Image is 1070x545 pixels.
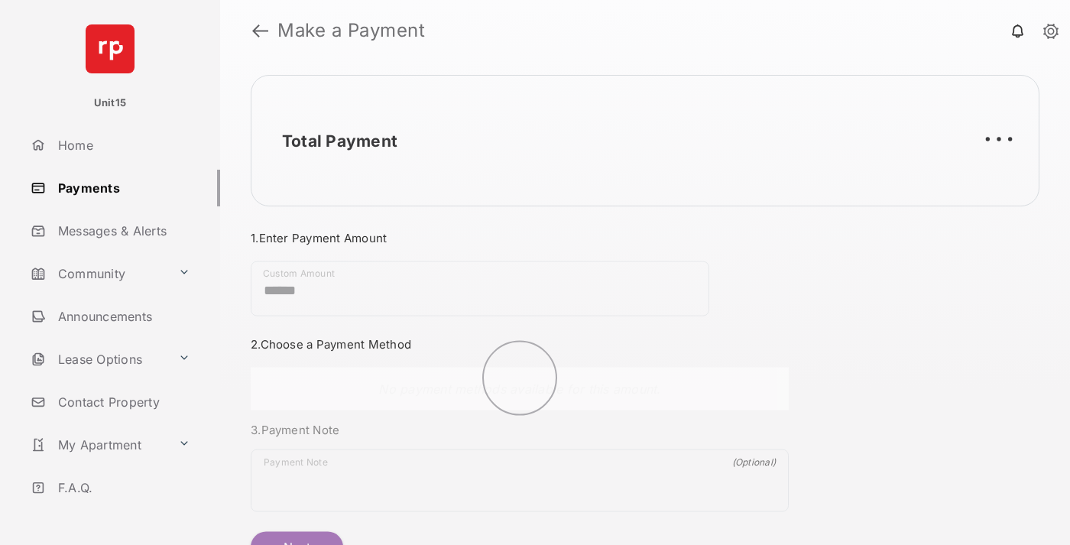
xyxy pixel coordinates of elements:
[24,341,172,378] a: Lease Options
[251,423,789,437] h3: 3. Payment Note
[24,170,220,206] a: Payments
[24,469,220,506] a: F.A.Q.
[24,255,172,292] a: Community
[277,21,425,40] strong: Make a Payment
[24,212,220,249] a: Messages & Alerts
[251,231,789,245] h3: 1. Enter Payment Amount
[251,337,789,352] h3: 2. Choose a Payment Method
[282,131,397,151] h2: Total Payment
[24,427,172,463] a: My Apartment
[24,384,220,420] a: Contact Property
[94,96,127,111] p: Unit15
[24,127,220,164] a: Home
[86,24,135,73] img: svg+xml;base64,PHN2ZyB4bWxucz0iaHR0cDovL3d3dy53My5vcmcvMjAwMC9zdmciIHdpZHRoPSI2NCIgaGVpZ2h0PSI2NC...
[24,298,220,335] a: Announcements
